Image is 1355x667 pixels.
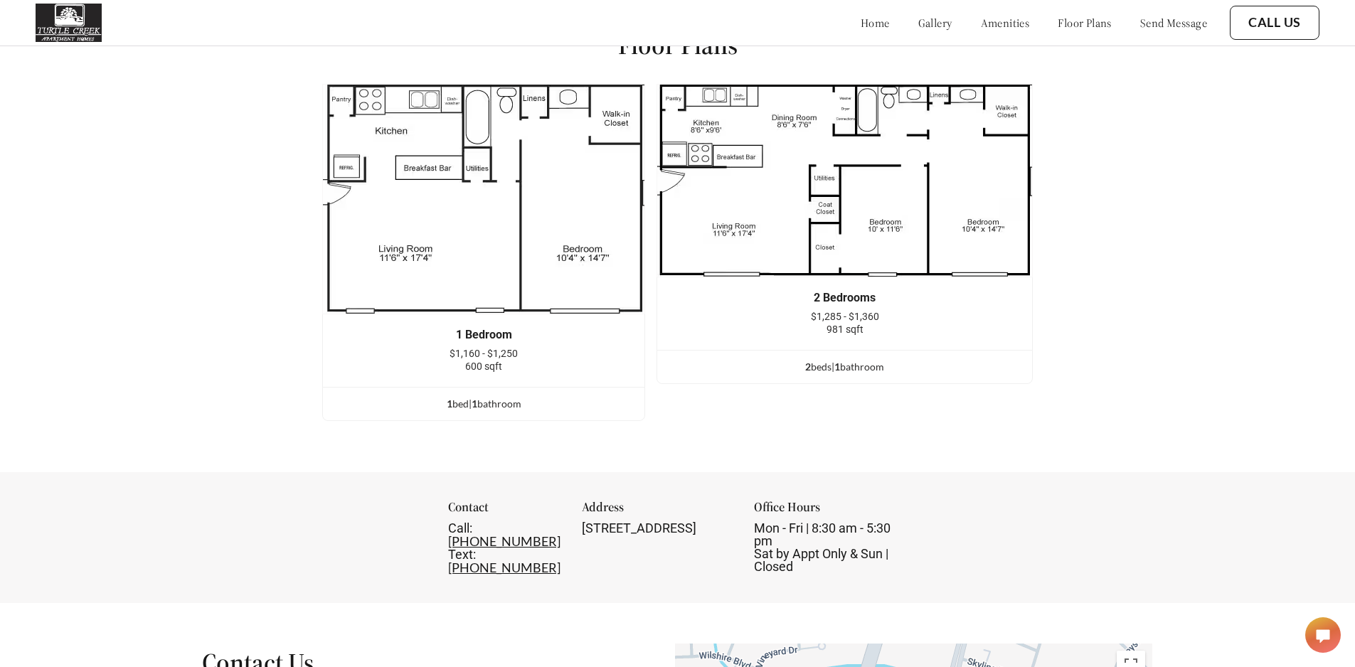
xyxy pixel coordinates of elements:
span: 981 sqft [827,324,864,335]
span: Text: [448,547,476,562]
img: Company logo [36,4,102,42]
img: example [322,84,645,314]
div: Office Hours [754,501,907,522]
span: Sat by Appt Only & Sun | Closed [754,546,888,574]
div: bed s | bathroom [657,359,1032,375]
a: Call Us [1248,15,1301,31]
a: [PHONE_NUMBER] [448,560,560,575]
span: Call: [448,521,472,535]
div: Mon - Fri | 8:30 am - 5:30 pm [754,522,907,573]
span: 1 [447,397,452,410]
span: $1,160 - $1,250 [450,348,518,359]
h1: Floor Plans [618,29,738,61]
div: bed | bathroom [323,396,644,412]
a: home [861,16,890,30]
a: amenities [981,16,1030,30]
div: Contact [448,501,563,522]
div: 2 Bedrooms [679,292,1011,304]
div: 1 Bedroom [344,329,623,341]
a: send message [1140,16,1207,30]
span: 1 [472,397,477,410]
a: gallery [918,16,952,30]
span: 1 [834,361,840,373]
div: Address [582,501,735,522]
a: floor plans [1058,16,1112,30]
button: Call Us [1230,6,1319,40]
img: example [657,84,1033,277]
div: [STREET_ADDRESS] [582,522,735,535]
span: 2 [805,361,811,373]
span: 600 sqft [465,361,502,372]
a: [PHONE_NUMBER] [448,533,560,549]
span: $1,285 - $1,360 [811,311,879,322]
